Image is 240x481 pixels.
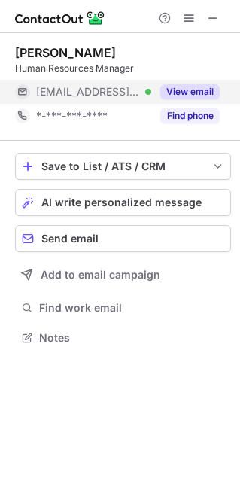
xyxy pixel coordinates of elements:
div: [PERSON_NAME] [15,45,116,60]
button: Send email [15,225,231,252]
button: AI write personalized message [15,189,231,216]
img: ContactOut v5.3.10 [15,9,105,27]
button: Find work email [15,297,231,318]
span: Find work email [39,301,225,315]
div: Human Resources Manager [15,62,231,75]
button: Reveal Button [160,84,220,99]
span: Notes [39,331,225,345]
span: Send email [41,233,99,245]
button: save-profile-one-click [15,153,231,180]
button: Notes [15,327,231,349]
button: Add to email campaign [15,261,231,288]
span: Add to email campaign [41,269,160,281]
button: Reveal Button [160,108,220,123]
div: Save to List / ATS / CRM [41,160,205,172]
span: AI write personalized message [41,196,202,209]
span: [EMAIL_ADDRESS][DOMAIN_NAME] [36,85,140,99]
